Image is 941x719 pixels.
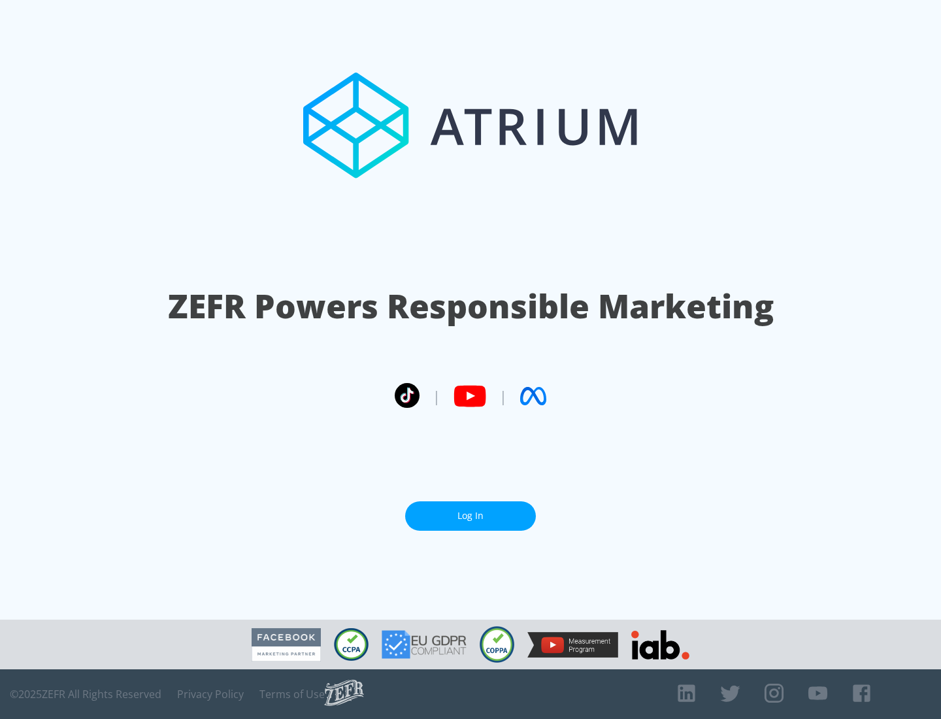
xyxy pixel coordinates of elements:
h1: ZEFR Powers Responsible Marketing [168,284,774,329]
img: IAB [631,630,689,660]
a: Terms of Use [259,688,325,701]
img: GDPR Compliant [382,630,467,659]
img: YouTube Measurement Program [527,632,618,658]
a: Privacy Policy [177,688,244,701]
img: CCPA Compliant [334,628,369,661]
span: © 2025 ZEFR All Rights Reserved [10,688,161,701]
span: | [499,386,507,406]
img: Facebook Marketing Partner [252,628,321,661]
span: | [433,386,440,406]
a: Log In [405,501,536,531]
img: COPPA Compliant [480,626,514,663]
